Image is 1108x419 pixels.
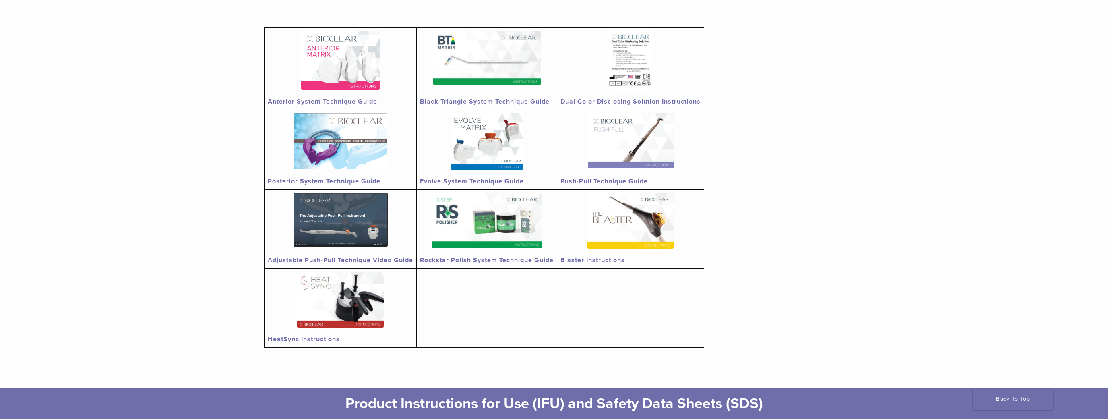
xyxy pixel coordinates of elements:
[191,394,918,413] h2: Product Instructions for Use (IFU) and Safety Data Sheets (SDS)
[560,177,648,185] a: Push-Pull Technique Guide
[420,177,524,185] a: Evolve System Technique Guide
[560,256,625,264] a: Blaster Instructions
[268,177,380,185] a: Posterior System Technique Guide
[268,97,377,106] a: Anterior System Technique Guide
[268,256,413,264] a: Adjustable Push-Pull Technique Video Guide
[420,97,550,106] a: Black Triangle System Technique Guide
[420,256,554,264] a: Rockstar Polish System Technique Guide
[560,97,701,106] a: Dual Color Disclosing Solution Instructions
[268,335,340,343] a: HeatSync Instructions
[973,389,1053,410] a: Back To Top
